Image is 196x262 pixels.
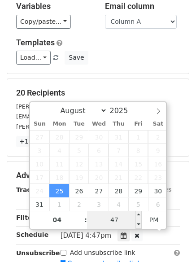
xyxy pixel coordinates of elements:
label: Add unsubscribe link [70,248,135,258]
h5: 20 Recipients [16,88,180,98]
span: August 12, 2025 [69,157,89,170]
iframe: Chat Widget [151,219,196,262]
span: August 29, 2025 [128,184,148,197]
span: August 22, 2025 [128,170,148,184]
h5: Email column [105,1,180,11]
span: August 9, 2025 [148,144,168,157]
span: August 8, 2025 [128,144,148,157]
span: August 18, 2025 [49,170,69,184]
span: August 14, 2025 [109,157,128,170]
span: July 28, 2025 [49,130,69,144]
h5: Variables [16,1,91,11]
strong: Tracking [16,186,46,193]
span: August 31, 2025 [30,197,50,211]
span: August 24, 2025 [30,184,50,197]
span: Tue [69,121,89,127]
span: September 1, 2025 [49,197,69,211]
strong: Schedule [16,231,48,238]
span: Mon [49,121,69,127]
span: August 28, 2025 [109,184,128,197]
input: Minute [87,211,142,229]
span: August 6, 2025 [89,144,109,157]
strong: Unsubscribe [16,249,60,257]
button: Save [65,51,88,65]
span: August 20, 2025 [89,170,109,184]
a: Load... [16,51,51,65]
span: Sat [148,121,168,127]
span: Click to toggle [142,211,166,229]
input: Year [107,106,139,115]
span: : [84,211,87,229]
h5: Advanced [16,170,180,180]
small: [PERSON_NAME][EMAIL_ADDRESS][DOMAIN_NAME], [16,123,166,130]
span: September 3, 2025 [89,197,109,211]
span: [DATE] 4:47pm [61,231,111,240]
span: September 2, 2025 [69,197,89,211]
strong: Filters [16,214,39,221]
span: August 7, 2025 [109,144,128,157]
span: August 10, 2025 [30,157,50,170]
span: August 27, 2025 [89,184,109,197]
span: August 23, 2025 [148,170,168,184]
span: Fri [128,121,148,127]
input: Hour [30,211,85,229]
span: August 1, 2025 [128,130,148,144]
span: July 30, 2025 [89,130,109,144]
span: August 17, 2025 [30,170,50,184]
a: Copy/paste... [16,15,71,29]
span: August 2, 2025 [148,130,168,144]
span: August 13, 2025 [89,157,109,170]
span: September 4, 2025 [109,197,128,211]
small: [EMAIL_ADDRESS][DOMAIN_NAME] [16,113,116,120]
span: August 21, 2025 [109,170,128,184]
span: August 26, 2025 [69,184,89,197]
span: September 6, 2025 [148,197,168,211]
span: July 29, 2025 [69,130,89,144]
span: July 31, 2025 [109,130,128,144]
span: July 27, 2025 [30,130,50,144]
span: Thu [109,121,128,127]
span: August 25, 2025 [49,184,69,197]
span: August 3, 2025 [30,144,50,157]
span: Wed [89,121,109,127]
span: Sun [30,121,50,127]
span: August 5, 2025 [69,144,89,157]
span: August 30, 2025 [148,184,168,197]
span: August 15, 2025 [128,157,148,170]
span: August 4, 2025 [49,144,69,157]
span: August 19, 2025 [69,170,89,184]
a: Templates [16,38,55,47]
span: August 16, 2025 [148,157,168,170]
small: [PERSON_NAME][EMAIL_ADDRESS][DOMAIN_NAME], [16,103,166,110]
a: +17 more [16,136,54,147]
span: August 11, 2025 [49,157,69,170]
span: September 5, 2025 [128,197,148,211]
